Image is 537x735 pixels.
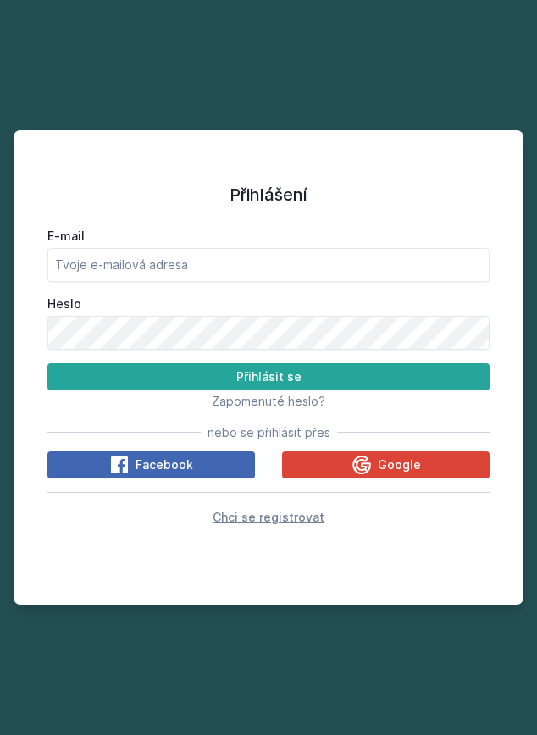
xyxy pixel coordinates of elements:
span: Zapomenuté heslo? [212,394,325,408]
button: Chci se registrovat [213,506,324,527]
label: Heslo [47,296,490,312]
span: Facebook [136,456,193,473]
h1: Přihlášení [47,182,490,207]
span: nebo se přihlásit přes [208,424,330,441]
button: Přihlásit se [47,363,490,390]
span: Chci se registrovat [213,510,324,524]
button: Facebook [47,451,255,478]
label: E-mail [47,228,490,245]
input: Tvoje e-mailová adresa [47,248,490,282]
span: Google [378,456,421,473]
button: Google [282,451,490,478]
